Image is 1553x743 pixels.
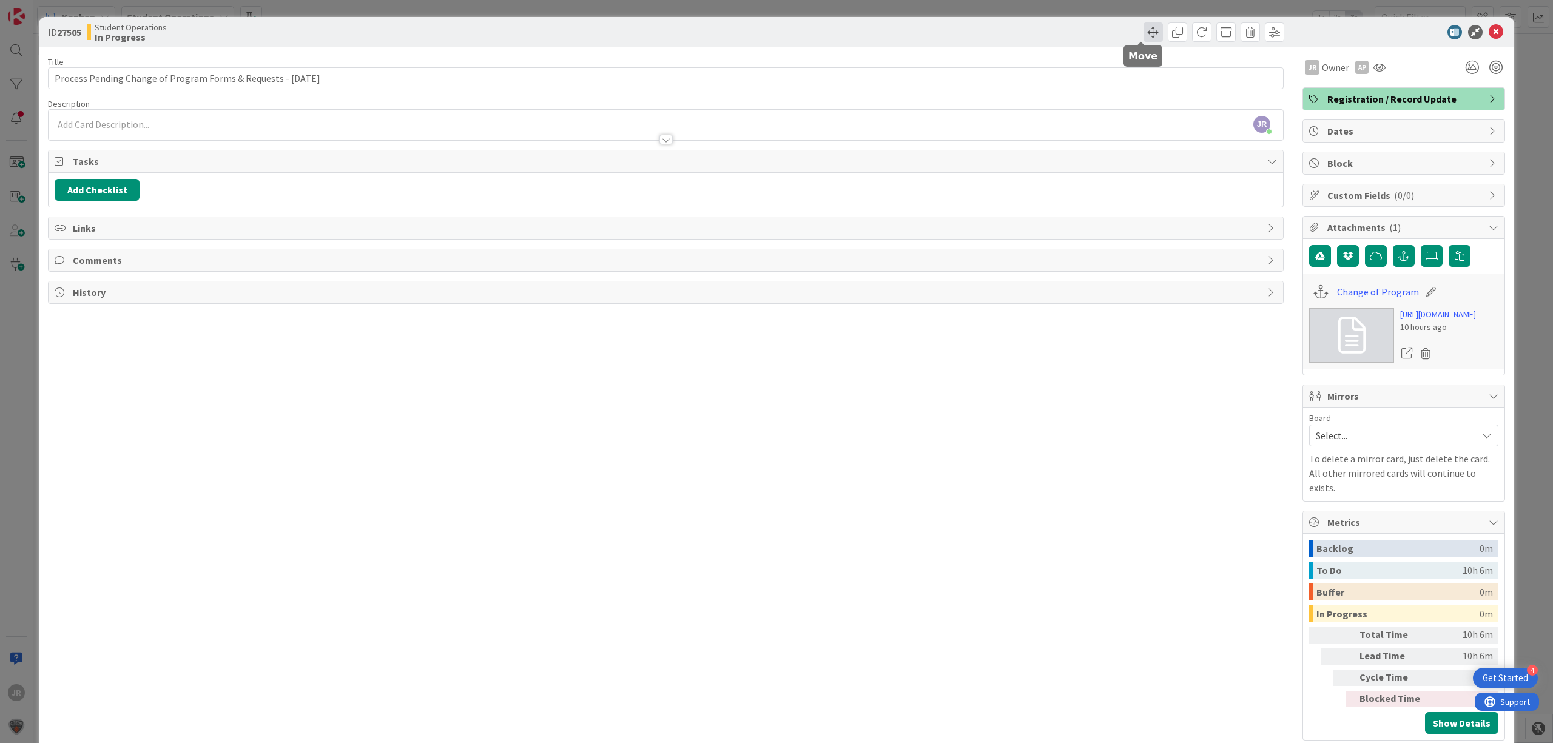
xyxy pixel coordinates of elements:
span: Mirrors [1327,389,1483,403]
div: 0m [1431,670,1493,686]
span: Block [1327,156,1483,170]
a: Open [1400,346,1413,361]
span: ID [48,25,81,39]
a: Change of Program [1337,284,1419,299]
p: To delete a mirror card, just delete the card. All other mirrored cards will continue to exists. [1309,451,1498,495]
div: Open Get Started checklist, remaining modules: 4 [1473,668,1538,688]
div: Backlog [1316,540,1480,557]
span: Owner [1322,60,1349,75]
div: 4 [1527,665,1538,676]
button: Show Details [1425,712,1498,734]
span: ( 0/0 ) [1394,189,1414,201]
label: Title [48,56,64,67]
span: Student Operations [95,22,167,32]
div: Cycle Time [1359,670,1426,686]
span: Comments [73,253,1261,267]
span: Custom Fields [1327,188,1483,203]
div: 10 hours ago [1400,321,1476,334]
b: In Progress [95,32,167,42]
div: Total Time [1359,627,1426,644]
span: History [73,285,1261,300]
button: Add Checklist [55,179,140,201]
b: 27505 [57,26,81,38]
span: Tasks [73,154,1261,169]
a: [URL][DOMAIN_NAME] [1400,308,1476,321]
div: Get Started [1483,672,1528,684]
span: Attachments [1327,220,1483,235]
span: Dates [1327,124,1483,138]
div: 0m [1480,540,1493,557]
span: Select... [1316,427,1471,444]
span: JR [1253,116,1270,133]
h5: Move [1128,50,1157,62]
div: Lead Time [1359,648,1426,665]
div: AP [1355,61,1369,74]
span: Description [48,98,90,109]
div: In Progress [1316,605,1480,622]
span: Metrics [1327,515,1483,530]
span: Support [25,2,55,16]
div: Buffer [1316,583,1480,600]
span: Board [1309,414,1331,422]
div: 10h 6m [1463,562,1493,579]
div: 0m [1431,691,1493,707]
input: type card name here... [48,67,1284,89]
div: Blocked Time [1359,691,1426,707]
div: 10h 6m [1431,648,1493,665]
div: JR [1305,60,1319,75]
span: ( 1 ) [1389,221,1401,234]
div: 10h 6m [1431,627,1493,644]
div: 0m [1480,605,1493,622]
span: Links [73,221,1261,235]
span: Registration / Record Update [1327,92,1483,106]
div: To Do [1316,562,1463,579]
div: 0m [1480,583,1493,600]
